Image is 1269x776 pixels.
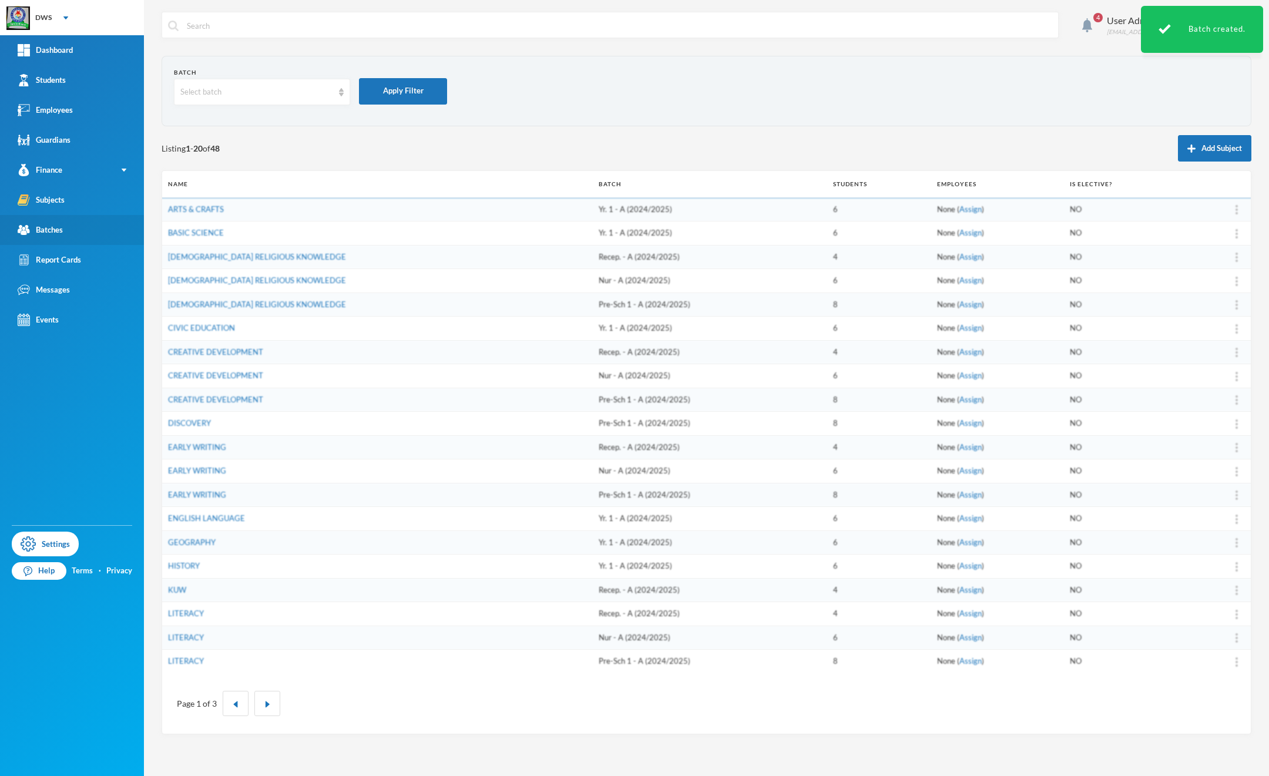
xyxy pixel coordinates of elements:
[937,442,984,452] span: None ( )
[1236,562,1238,572] img: more_vert
[18,284,70,296] div: Messages
[168,228,224,237] a: BASIC SCIENCE
[1064,435,1187,459] td: NO
[827,388,931,412] td: 8
[959,633,982,642] a: Assign
[827,555,931,579] td: 6
[72,565,93,577] a: Terms
[959,490,982,499] a: Assign
[1236,372,1238,381] img: more_vert
[827,507,931,531] td: 6
[174,68,350,77] div: Batch
[937,371,984,380] span: None ( )
[593,578,827,602] td: Recep. - A (2024/2025)
[168,347,263,357] a: CREATIVE DEVELOPMENT
[1064,412,1187,436] td: NO
[593,483,827,507] td: Pre-Sch 1 - A (2024/2025)
[1064,388,1187,412] td: NO
[1236,443,1238,452] img: more_vert
[593,507,827,531] td: Yr. 1 - A (2024/2025)
[1093,13,1103,22] span: 4
[937,276,984,285] span: None ( )
[827,602,931,626] td: 4
[1064,507,1187,531] td: NO
[168,300,346,309] a: [DEMOGRAPHIC_DATA] RELIGIOUS KNOWLEDGE
[168,513,245,523] a: ENGLISH LANGUAGE
[1236,395,1238,405] img: more_vert
[937,513,984,523] span: None ( )
[99,565,101,577] div: ·
[1064,626,1187,650] td: NO
[1064,293,1187,317] td: NO
[168,21,179,31] img: search
[593,412,827,436] td: Pre-Sch 1 - A (2024/2025)
[1236,300,1238,310] img: more_vert
[593,197,827,221] td: Yr. 1 - A (2024/2025)
[959,276,982,285] a: Assign
[593,602,827,626] td: Recep. - A (2024/2025)
[1064,364,1187,388] td: NO
[593,364,827,388] td: Nur - A (2024/2025)
[186,12,1052,39] input: Search
[593,221,827,246] td: Yr. 1 - A (2024/2025)
[937,252,984,261] span: None ( )
[827,483,931,507] td: 8
[18,224,63,236] div: Batches
[1236,491,1238,500] img: more_vert
[593,388,827,412] td: Pre-Sch 1 - A (2024/2025)
[106,565,132,577] a: Privacy
[959,561,982,570] a: Assign
[959,204,982,214] a: Assign
[1107,28,1206,36] div: [EMAIL_ADDRESS][DOMAIN_NAME]
[1064,578,1187,602] td: NO
[1236,253,1238,262] img: more_vert
[593,459,827,483] td: Nur - A (2024/2025)
[827,578,931,602] td: 4
[168,490,226,499] a: EARLY WRITING
[18,314,59,326] div: Events
[959,323,982,332] a: Assign
[593,340,827,364] td: Recep. - A (2024/2025)
[18,104,73,116] div: Employees
[1064,269,1187,293] td: NO
[959,609,982,618] a: Assign
[593,317,827,341] td: Yr. 1 - A (2024/2025)
[937,585,984,594] span: None ( )
[168,633,204,642] a: LITERACY
[959,466,982,475] a: Assign
[593,269,827,293] td: Nur - A (2024/2025)
[937,395,984,404] span: None ( )
[1064,650,1187,673] td: NO
[1064,340,1187,364] td: NO
[827,317,931,341] td: 6
[959,585,982,594] a: Assign
[18,44,73,56] div: Dashboard
[177,697,217,710] div: Page 1 of 3
[1236,657,1238,667] img: more_vert
[959,347,982,357] a: Assign
[1236,610,1238,619] img: more_vert
[1064,459,1187,483] td: NO
[827,340,931,364] td: 4
[959,395,982,404] a: Assign
[959,538,982,547] a: Assign
[1236,324,1238,334] img: more_vert
[18,254,81,266] div: Report Cards
[168,656,204,666] a: LITERACY
[937,204,984,214] span: None ( )
[168,585,186,594] a: KUW
[827,245,931,269] td: 4
[1236,467,1238,476] img: more_vert
[168,466,226,475] a: EARLY WRITING
[593,435,827,459] td: Recep. - A (2024/2025)
[593,171,827,197] th: Batch
[827,269,931,293] td: 6
[1064,197,1187,221] td: NO
[593,555,827,579] td: Yr. 1 - A (2024/2025)
[18,74,66,86] div: Students
[168,371,263,380] a: CREATIVE DEVELOPMENT
[827,293,931,317] td: 8
[1064,317,1187,341] td: NO
[186,143,190,153] b: 1
[937,656,984,666] span: None ( )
